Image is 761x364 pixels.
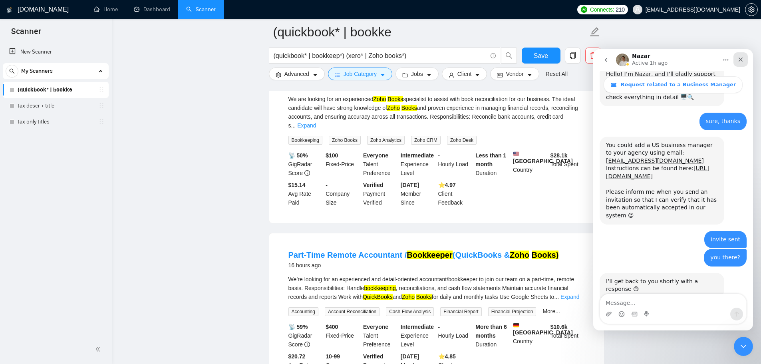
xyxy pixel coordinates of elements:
div: Country [511,151,549,177]
div: Hourly Load [437,151,474,177]
span: 210 [616,5,624,14]
span: Bookkeeping [288,136,322,145]
b: [DATE] [401,182,419,188]
span: Zoho CRM [411,136,441,145]
span: ... [554,294,559,300]
b: Less than 1 month [475,152,506,167]
div: Payment Verified [362,181,399,207]
b: - [438,324,440,330]
span: user [635,7,640,12]
button: userClientcaret-down [442,68,487,80]
a: Expand [297,122,316,129]
div: Fixed-Price [324,322,362,349]
span: Connects: [590,5,614,14]
div: We are looking for an experienced specialist to assist with book reconciliation for our business.... [288,95,585,130]
b: Everyone [363,152,388,159]
div: We’re looking for an experienced and detail-oriented accountant/bookkeeper to join our team on a ... [288,275,585,301]
a: Expand [560,294,579,300]
span: ... [291,122,296,129]
span: delete [586,52,601,59]
span: idcard [497,72,503,78]
li: My Scanners [3,63,109,130]
span: Accounting [288,307,318,316]
span: caret-down [475,72,480,78]
b: [DATE] [401,353,419,360]
b: [GEOGRAPHIC_DATA] [513,151,573,164]
mark: Zoho [402,294,415,300]
li: New Scanner [3,44,109,60]
mark: bookkeeping [364,285,395,291]
b: 10-99 [326,353,340,360]
span: Financial Report [440,307,481,316]
button: Save [522,48,560,64]
div: Total Spent [549,322,586,349]
b: Intermediate [401,152,434,159]
span: copy [565,52,580,59]
b: Everyone [363,324,388,330]
b: Verified [363,353,383,360]
span: setting [745,6,757,13]
input: Search Freelance Jobs... [274,51,487,61]
img: logo [7,4,12,16]
img: 🇺🇸 [513,151,519,157]
span: holder [98,87,105,93]
a: More... [542,308,560,314]
b: $ 400 [326,324,338,330]
span: search [6,68,18,74]
b: $ 10.6k [550,324,568,330]
mark: QuickBooks [363,294,393,300]
span: Advanced [284,70,309,78]
div: Experience Level [399,322,437,349]
a: Part-Time Remote Accountant /Bookkeeper(QuickBooks &Zoho Books) [288,251,559,259]
span: bars [335,72,340,78]
button: settingAdvancedcaret-down [269,68,325,80]
span: setting [276,72,281,78]
a: New Scanner [9,44,102,60]
span: Job Category [344,70,377,78]
button: search [6,65,18,78]
div: Company Size [324,181,362,207]
mark: Bookkeeper [407,251,453,259]
b: More than 6 months [475,324,507,339]
input: Scanner name... [273,22,588,42]
span: Financial Projection [488,307,536,316]
mark: Books [416,294,432,300]
span: edit [590,27,600,37]
b: $20.72 [288,353,306,360]
b: - [438,152,440,159]
iframe: To enrich screen reader interactions, please activate Accessibility in Grammarly extension settings [734,337,753,356]
div: GigRadar Score [287,151,324,177]
span: Cash Flow Analysis [386,307,434,316]
a: dashboardDashboard [134,6,170,13]
a: (quickbook* | bookke [18,82,93,98]
span: caret-down [527,72,533,78]
span: Client [457,70,472,78]
button: copy [565,48,581,64]
b: $ 100 [326,152,338,159]
div: Country [511,322,549,349]
span: caret-down [380,72,385,78]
